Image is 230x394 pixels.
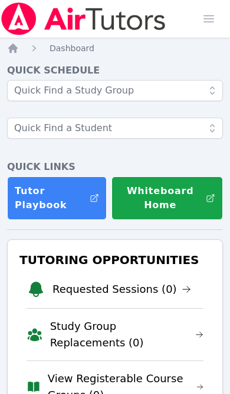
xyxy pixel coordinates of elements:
input: Quick Find a Study Group [7,80,223,101]
nav: Breadcrumb [7,42,223,54]
a: Tutor Playbook [7,176,107,220]
h4: Quick Schedule [7,64,223,78]
h3: Tutoring Opportunities [17,249,213,271]
button: Whiteboard Home [111,176,223,220]
input: Quick Find a Student [7,118,223,139]
a: Study Group Replacements (0) [50,318,203,351]
h4: Quick Links [7,160,223,174]
span: Dashboard [50,44,94,53]
a: Requested Sessions (0) [52,281,191,298]
a: Dashboard [50,42,94,54]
